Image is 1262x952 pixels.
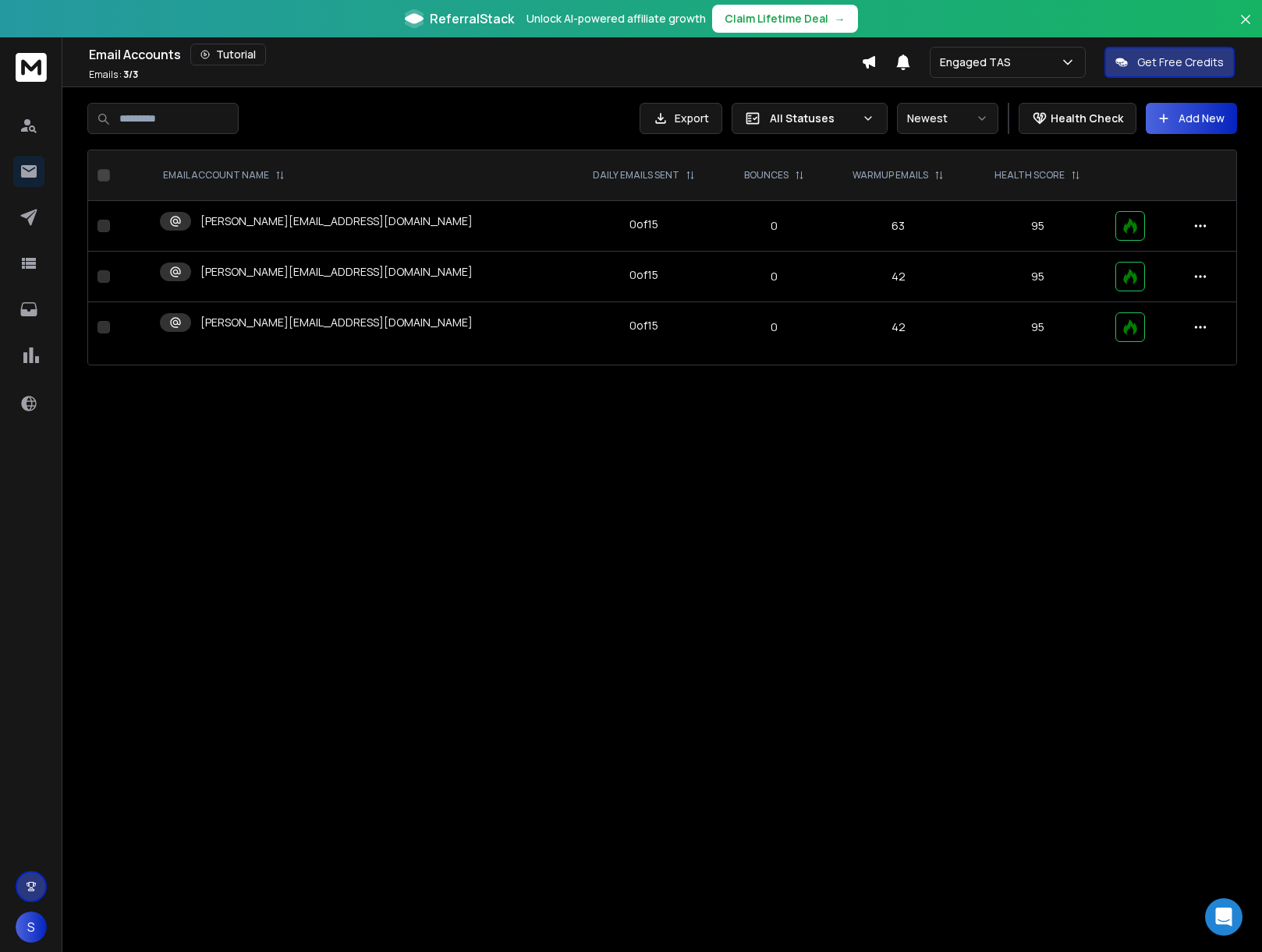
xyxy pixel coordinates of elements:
p: WARMUP EMAILS [853,169,928,182]
td: 42 [827,252,970,302]
p: BOUNCES [744,169,789,182]
p: Health Check [1051,111,1123,126]
div: Open Intercom Messenger [1205,898,1243,936]
p: 0 [732,218,817,234]
p: HEALTH SCORE [994,169,1065,182]
div: 0 of 15 [629,267,658,283]
button: Tutorial [190,44,266,65]
button: Add New [1146,103,1237,134]
div: EMAIL ACCOUNT NAME [163,169,285,182]
td: 95 [970,201,1106,252]
span: 3 / 3 [123,68,138,81]
button: Export [640,103,722,134]
td: 63 [827,201,970,252]
p: All Statuses [770,111,856,126]
p: 0 [732,319,817,335]
div: Email Accounts [89,44,861,65]
p: [PERSON_NAME][EMAIL_ADDRESS][DOMAIN_NAME] [200,213,473,229]
button: Claim Lifetime Deal→ [712,5,858,33]
button: S [16,911,47,943]
p: Unlock AI-powered affiliate growth [526,11,706,26]
p: Get Free Credits [1137,55,1224,70]
button: Get Free Credits [1104,47,1235,78]
p: DAILY EMAILS SENT [593,169,679,182]
div: 0 of 15 [629,217,658,232]
span: ReferralStack [430,9,514,28]
button: Newest [897,103,998,134]
button: Close banner [1235,9,1256,47]
div: 0 of 15 [629,318,658,333]
p: Engaged TAS [940,55,1017,70]
p: Emails : [89,69,138,81]
td: 95 [970,252,1106,302]
td: 42 [827,302,970,353]
p: [PERSON_NAME][EMAIL_ADDRESS][DOMAIN_NAME] [200,315,473,330]
p: [PERSON_NAME][EMAIL_ADDRESS][DOMAIN_NAME] [200,264,473,280]
p: 0 [732,269,817,284]
button: Health Check [1019,103,1136,134]
span: → [835,11,845,26]
td: 95 [970,302,1106,353]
